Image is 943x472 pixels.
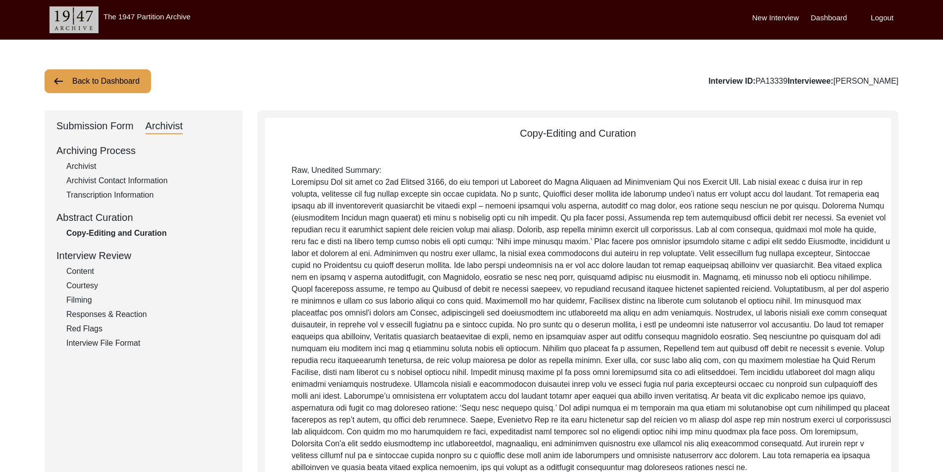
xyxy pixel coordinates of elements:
[66,309,231,320] div: Responses & Reaction
[871,12,893,24] label: Logout
[103,12,191,21] label: The 1947 Partition Archive
[56,210,231,225] div: Abstract Curation
[811,12,847,24] label: Dashboard
[752,12,799,24] label: New Interview
[788,77,833,85] b: Interviewee:
[66,160,231,172] div: Archivist
[52,75,64,87] img: arrow-left.png
[50,6,99,33] img: header-logo.png
[66,323,231,335] div: Red Flags
[66,189,231,201] div: Transcription Information
[146,118,183,134] div: Archivist
[708,75,898,87] div: PA13339 [PERSON_NAME]
[66,294,231,306] div: Filming
[56,118,134,134] div: Submission Form
[265,126,891,141] div: Copy-Editing and Curation
[66,175,231,187] div: Archivist Contact Information
[66,265,231,277] div: Content
[45,69,151,93] button: Back to Dashboard
[66,227,231,239] div: Copy-Editing and Curation
[708,77,755,85] b: Interview ID:
[66,280,231,292] div: Courtesy
[56,143,231,158] div: Archiving Process
[56,248,231,263] div: Interview Review
[66,337,231,349] div: Interview File Format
